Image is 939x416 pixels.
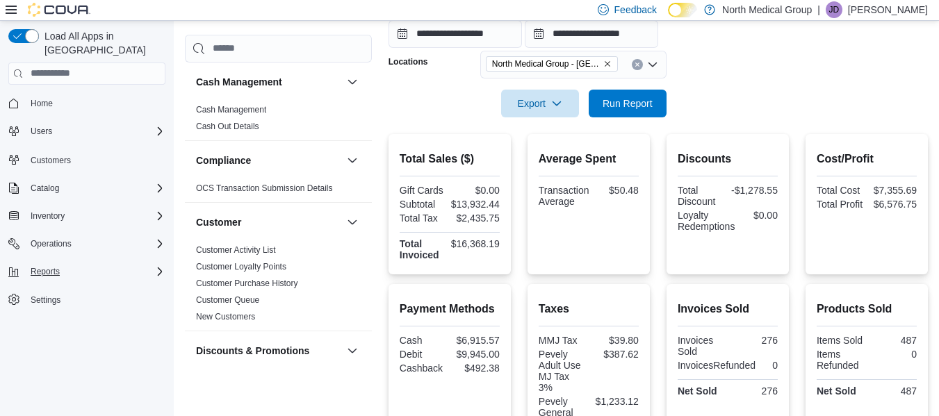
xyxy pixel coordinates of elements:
span: New Customers [196,311,255,322]
span: OCS Transaction Submission Details [196,183,333,194]
div: $0.00 [740,210,778,221]
button: Compliance [344,152,361,169]
div: Cash Management [185,101,372,140]
div: Loyalty Redemptions [678,210,735,232]
button: Remove North Medical Group - Pevely from selection in this group [603,60,612,68]
a: Customer Loyalty Points [196,262,286,272]
span: Settings [25,291,165,308]
a: Settings [25,292,66,308]
h2: Discounts [678,151,778,167]
div: $7,355.69 [869,185,917,196]
div: Debit [400,349,447,360]
button: Operations [3,234,171,253]
button: Users [25,123,58,140]
div: Jacob Dallman [826,1,842,18]
div: Pevely Adult Use MJ Tax 3% [539,349,586,393]
h2: Average Spent [539,151,639,167]
button: Users [3,122,171,141]
span: Customers [31,155,71,166]
div: $16,368.19 [451,238,500,249]
button: Home [3,93,171,113]
span: Catalog [31,183,59,194]
button: Inventory [3,206,171,226]
div: Total Tax [400,213,447,224]
div: 487 [869,335,917,346]
a: Customer Queue [196,295,259,305]
a: New Customers [196,312,255,322]
button: Reports [25,263,65,280]
div: 0 [761,360,778,371]
h2: Taxes [539,301,639,317]
span: Reports [25,263,165,280]
div: Subtotal [400,199,446,210]
a: Cash Management [196,105,266,115]
div: Total Discount [678,185,725,207]
a: Customer Purchase History [196,278,298,288]
div: $1,233.12 [591,396,639,407]
span: Home [25,94,165,112]
span: JD [829,1,840,18]
h3: Customer [196,215,241,229]
button: Inventory [25,208,70,224]
h2: Products Sold [817,301,917,317]
span: Cash Management [196,104,266,115]
label: Locations [389,56,428,67]
button: Cash Management [196,75,341,89]
div: 276 [730,385,778,397]
div: $50.48 [594,185,638,196]
span: Users [25,123,165,140]
a: Customers [25,152,76,169]
div: Cash [400,335,447,346]
button: Reports [3,262,171,281]
span: Operations [25,235,165,252]
div: 487 [869,385,917,397]
span: Run Report [603,97,653,110]
span: Users [31,126,52,137]
div: Items Refunded [817,349,864,371]
span: Inventory [31,210,65,222]
button: Settings [3,290,171,310]
div: $0.00 [452,185,500,196]
a: Cash Out Details [196,122,259,131]
input: Dark Mode [668,3,697,17]
span: Operations [31,238,72,249]
strong: Net Sold [817,385,856,397]
h3: Discounts & Promotions [196,344,309,358]
div: Customer [185,242,372,331]
span: Customer Purchase History [196,278,298,289]
span: Feedback [614,3,657,17]
button: Discounts & Promotions [196,344,341,358]
span: Settings [31,294,60,306]
button: Compliance [196,153,341,167]
div: Total Profit [817,199,864,210]
div: $2,435.75 [452,213,500,224]
button: Clear input [632,59,643,70]
span: Cash Out Details [196,121,259,132]
div: $492.38 [452,363,500,374]
div: $387.62 [591,349,639,360]
button: Customer [344,214,361,231]
button: Customer [196,215,341,229]
span: Home [31,98,53,109]
span: Reports [31,266,60,277]
h2: Invoices Sold [678,301,778,317]
span: Customer Queue [196,294,259,306]
h2: Total Sales ($) [400,151,500,167]
a: Home [25,95,58,112]
span: Inventory [25,208,165,224]
span: Catalog [25,180,165,197]
p: [PERSON_NAME] [848,1,928,18]
div: $6,576.75 [869,199,917,210]
span: Customer Activity List [196,244,276,256]
button: Export [501,90,579,117]
a: Customer Activity List [196,245,276,255]
div: -$1,278.55 [730,185,778,196]
span: Export [509,90,571,117]
div: $6,915.57 [452,335,500,346]
a: OCS Transaction Submission Details [196,183,333,193]
h3: Cash Management [196,75,282,89]
div: Transaction Average [539,185,589,207]
button: Catalog [3,178,171,198]
div: Compliance [185,180,372,202]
